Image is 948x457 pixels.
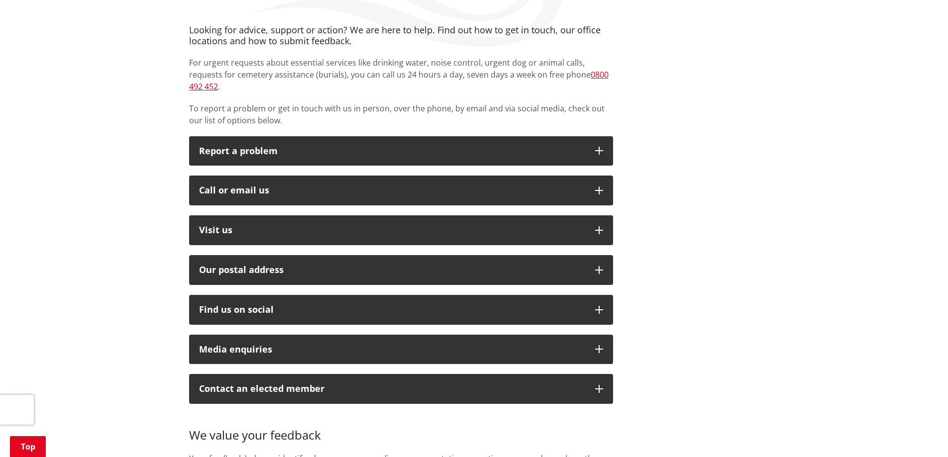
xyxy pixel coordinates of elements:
[189,255,613,285] button: Our postal address
[189,102,613,126] p: To report a problem or get in touch with us in person, over the phone, by email and via social me...
[902,415,938,451] iframe: Messenger Launcher
[189,215,613,245] button: Visit us
[189,25,613,46] h4: Looking for advice, support or action? We are here to help. Find out how to get in touch, our off...
[189,414,613,443] h3: We value your feedback
[189,136,613,166] button: Report a problem
[199,146,585,156] p: Report a problem
[189,57,613,92] p: For urgent requests about essential services like drinking water, noise control, urgent dog or an...
[199,345,585,355] div: Media enquiries
[189,176,613,205] button: Call or email us
[199,265,585,275] h2: Our postal address
[189,69,609,92] a: 0800 492 452
[199,185,585,195] div: Call or email us
[189,374,613,404] button: Contact an elected member
[189,335,613,365] button: Media enquiries
[199,225,585,235] p: Visit us
[10,436,46,457] a: Top
[199,384,585,394] p: Contact an elected member
[189,295,613,325] button: Find us on social
[199,305,585,315] div: Find us on social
